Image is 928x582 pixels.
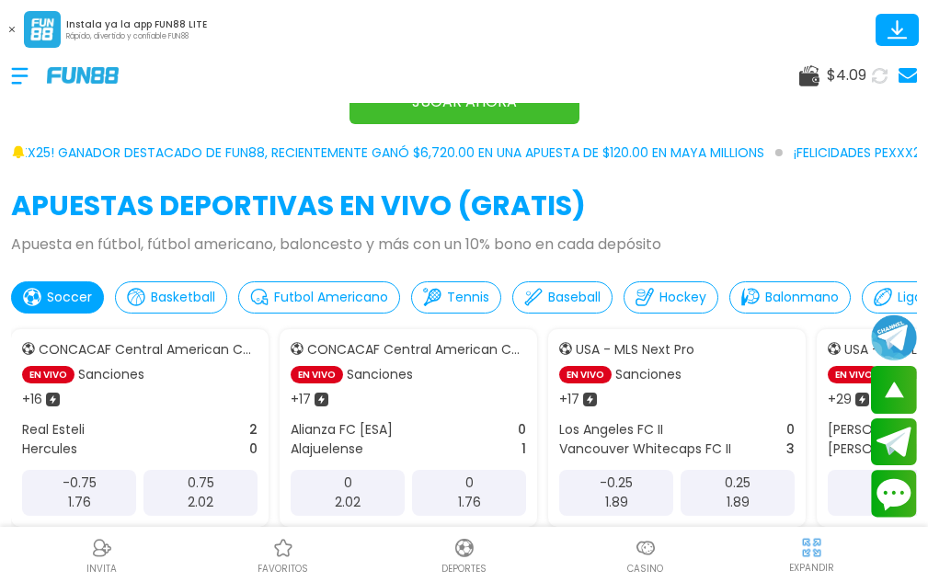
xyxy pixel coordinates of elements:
p: 0.25 [725,474,750,493]
p: 0 [518,420,526,439]
p: Baseball [548,288,601,307]
p: Vancouver Whitecaps FC II [559,439,731,459]
p: Soccer [47,288,92,307]
p: Hockey [659,288,706,307]
button: Hockey [624,281,718,314]
button: Balonmano [729,281,851,314]
p: USA - NWSL [844,340,917,359]
p: 2 [249,420,258,439]
p: Rápido, divertido y confiable FUN88 [66,31,207,42]
p: Sanciones [615,365,682,384]
p: INVITA [86,562,117,576]
p: 2.02 [188,493,213,512]
img: Casino [635,537,657,559]
p: EN VIVO [22,366,74,383]
p: Tennis [447,288,489,307]
p: EN VIVO [291,366,343,383]
p: Casino [627,562,663,576]
p: 0 [344,474,352,493]
p: USA - MLS Next Pro [576,340,694,359]
p: Sanciones [78,365,144,384]
p: 1.89 [727,493,750,512]
p: EXPANDIR [789,561,834,575]
img: hide [800,536,823,559]
button: Join telegram [871,418,917,466]
button: Soccer [11,281,104,314]
button: Baseball [512,281,613,314]
p: Alajuelense [291,439,363,459]
p: Sanciones [347,365,413,384]
p: Alianza FC [ESA] [291,420,393,439]
p: Hercules [22,439,77,459]
p: -0.75 [63,474,97,493]
p: + 17 [291,390,311,409]
p: 0 [249,439,258,459]
p: favoritos [258,562,308,576]
p: 0.75 [188,474,214,493]
p: Balonmano [765,288,839,307]
p: 0 [465,474,474,493]
p: 3 [786,439,795,459]
p: CONCACAF Central American Cup [39,340,258,359]
p: Deportes [441,562,487,576]
p: -0.25 [600,474,633,493]
img: Casino Favoritos [272,537,294,559]
p: Futbol Americano [274,288,388,307]
p: + 29 [828,390,852,409]
button: Contact customer service [871,470,917,518]
p: Instala ya la app FUN88 LITE [66,17,207,31]
h2: APUESTAS DEPORTIVAS EN VIVO (gratis) [11,185,917,226]
a: DeportesDeportesDeportes [373,534,555,576]
p: + 17 [559,390,579,409]
img: Company Logo [47,67,119,83]
button: Tennis [411,281,501,314]
img: Deportes [453,537,475,559]
a: Casino FavoritosCasino Favoritosfavoritos [192,534,373,576]
p: Basketball [151,288,215,307]
button: Join telegram channel [871,314,917,361]
p: 0 [786,420,795,439]
button: Futbol Americano [238,281,400,314]
button: Basketball [115,281,227,314]
p: 1.76 [68,493,91,512]
button: scroll up [871,366,917,414]
p: 2.02 [335,493,361,512]
p: Real Esteli [22,420,85,439]
p: Los Angeles FC II [559,420,663,439]
span: $ 4.09 [827,64,866,86]
img: Referral [91,537,113,559]
p: EN VIVO [559,366,612,383]
p: Apuesta en fútbol, fútbol americano, baloncesto y más con un 10% bono en cada depósito [11,234,917,256]
img: App Logo [24,11,61,48]
p: + 16 [22,390,42,409]
a: ReferralReferralINVITA [11,534,192,576]
p: 1.76 [458,493,481,512]
p: EN VIVO [828,366,880,383]
p: 1.89 [605,493,628,512]
p: 1 [521,439,526,459]
p: CONCACAF Central American Cup [307,340,526,359]
a: CasinoCasinoCasino [555,534,736,576]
